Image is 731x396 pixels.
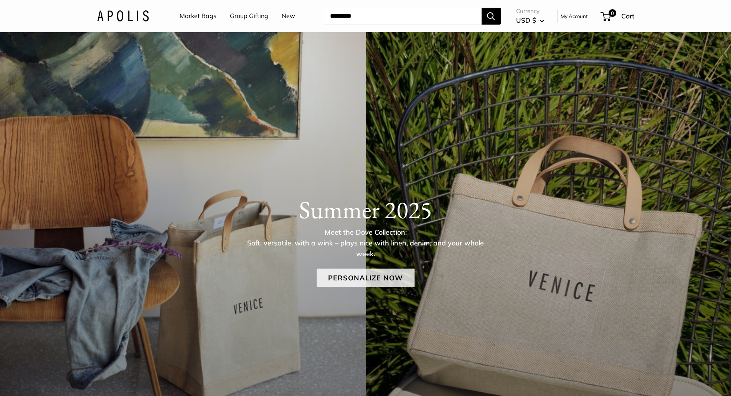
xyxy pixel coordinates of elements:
a: Personalize Now [317,268,414,287]
a: Group Gifting [230,10,268,22]
button: USD $ [516,14,544,27]
span: USD $ [516,16,536,24]
img: Apolis [97,10,149,22]
a: New [282,10,295,22]
button: Search [482,8,501,25]
p: Meet the Dove Collection: Soft, versatile, with a wink – plays nice with linen, denim, and your w... [241,227,490,259]
span: Currency [516,6,544,17]
h1: Summer 2025 [97,195,634,224]
span: 0 [608,9,616,17]
span: Cart [621,12,634,20]
a: 0 Cart [601,10,634,22]
input: Search... [324,8,482,25]
a: My Account [561,12,588,21]
a: Market Bags [180,10,216,22]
